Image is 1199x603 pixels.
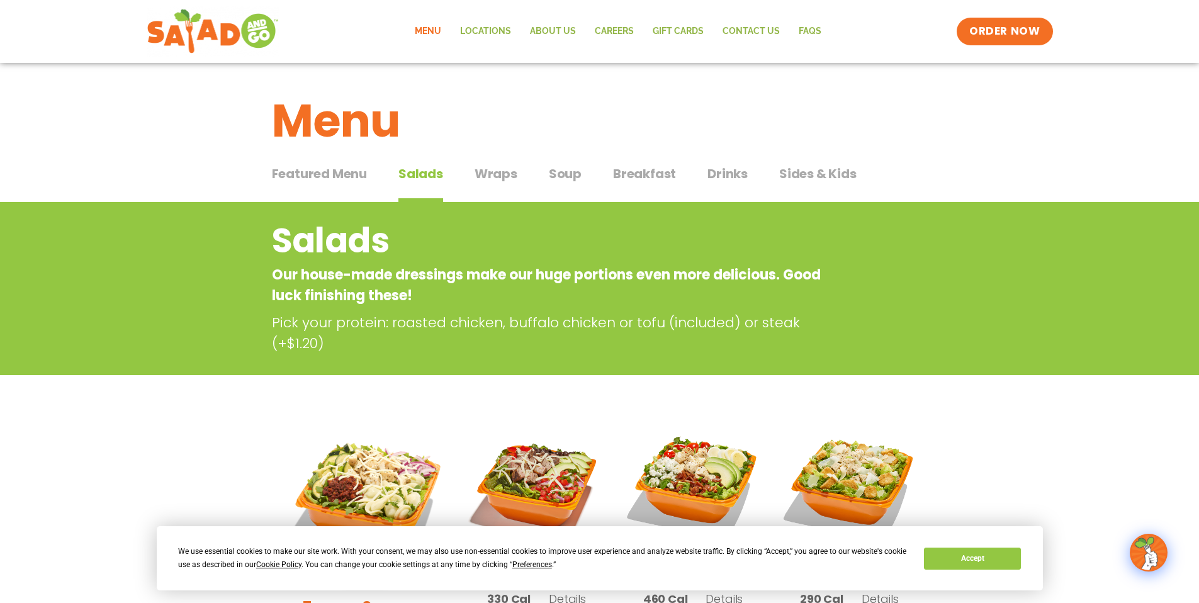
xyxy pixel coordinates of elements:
h1: Menu [272,87,928,155]
img: Product photo for Tuscan Summer Salad [281,418,449,586]
a: FAQs [789,17,831,46]
div: Cookie Consent Prompt [157,526,1043,590]
img: new-SAG-logo-768×292 [147,6,279,57]
nav: Menu [405,17,831,46]
img: Product photo for Fajita Salad [468,418,605,555]
span: Salads [398,164,443,183]
div: Tabbed content [272,160,928,203]
a: Contact Us [713,17,789,46]
span: ORDER NOW [969,24,1040,39]
img: Product photo for Cobb Salad [624,418,762,555]
img: wpChatIcon [1131,535,1166,570]
span: Drinks [707,164,748,183]
a: Locations [451,17,521,46]
span: Featured Menu [272,164,367,183]
span: Breakfast [613,164,676,183]
img: Product photo for Caesar Salad [780,418,918,555]
a: Careers [585,17,643,46]
a: About Us [521,17,585,46]
button: Accept [924,548,1021,570]
a: ORDER NOW [957,18,1052,45]
div: We use essential cookies to make our site work. With your consent, we may also use non-essential ... [178,545,909,572]
span: Cookie Policy [256,560,301,569]
span: Sides & Kids [779,164,857,183]
h2: Salads [272,215,826,266]
span: Soup [549,164,582,183]
p: Our house-made dressings make our huge portions even more delicious. Good luck finishing these! [272,264,826,306]
a: GIFT CARDS [643,17,713,46]
span: Preferences [512,560,552,569]
span: Wraps [475,164,517,183]
a: Menu [405,17,451,46]
p: Pick your protein: roasted chicken, buffalo chicken or tofu (included) or steak (+$1.20) [272,312,832,354]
